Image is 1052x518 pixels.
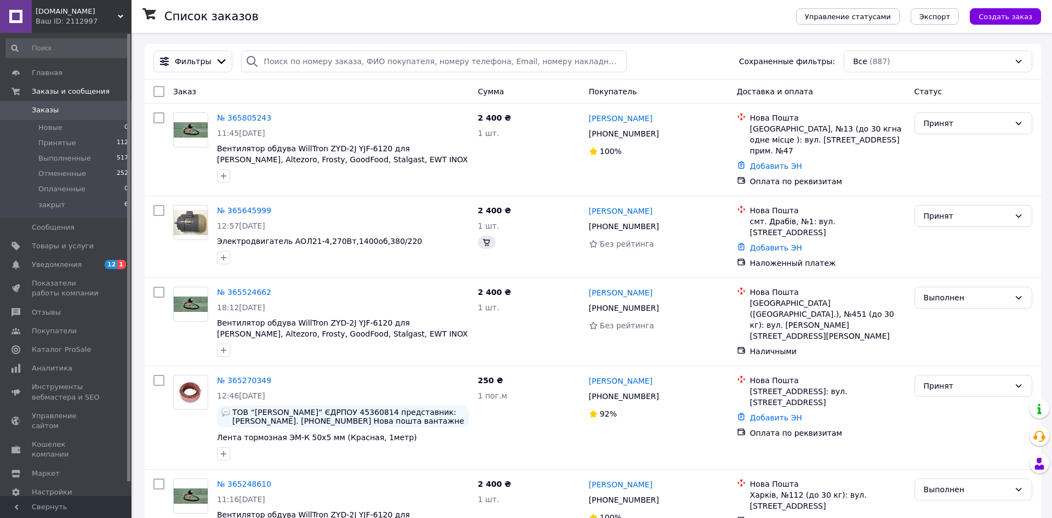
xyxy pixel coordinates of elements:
[174,377,208,408] img: Фото товару
[217,221,265,230] span: 12:57[DATE]
[117,260,126,269] span: 1
[750,346,906,357] div: Наличными
[173,287,208,322] a: Фото товару
[739,56,835,67] span: Сохраненные фильтры:
[478,376,503,385] span: 250 ₴
[750,489,906,511] div: Харків, №112 (до 30 кг): вул. [STREET_ADDRESS]
[217,318,468,338] span: Вентилятор обдува WillTron ZYD-2J YJF-6120 для [PERSON_NAME], Altezoro, Frosty, GoodFood, Stalgas...
[221,408,230,417] img: :speech_balloon:
[750,123,906,156] div: [GEOGRAPHIC_DATA], №13 (до 30 кгна одне місце ): вул. [STREET_ADDRESS] прим. №47
[105,260,117,269] span: 12
[970,8,1041,25] button: Создать заказ
[217,144,468,164] a: Вентилятор обдува WillTron ZYD-2J YJF-6120 для [PERSON_NAME], Altezoro, Frosty, GoodFood, Stalgas...
[750,243,802,252] a: Добавить ЭН
[217,237,422,246] span: Электродвигатель АОЛ21-4,270Вт,1400об,380/220
[750,428,906,439] div: Оплата по реквизитам
[750,258,906,269] div: Наложенный платеж
[478,113,511,122] span: 2 400 ₴
[32,223,75,232] span: Сообщения
[32,469,60,479] span: Маркет
[232,408,465,425] span: ТОВ “[PERSON_NAME]“ ЄДРПОУ 45360814 представник: [PERSON_NAME]. [PHONE_NUMBER] Нова пошта вантажн...
[750,287,906,298] div: Нова Пошта
[32,68,62,78] span: Главная
[217,495,265,504] span: 11:16[DATE]
[600,240,654,248] span: Без рейтинга
[478,391,507,400] span: 1 пог.м
[38,153,91,163] span: Выполненные
[750,216,906,238] div: смт. Драбів, №1: вул. [STREET_ADDRESS]
[750,479,906,489] div: Нова Пошта
[478,303,499,312] span: 1 шт.
[173,205,208,240] a: Фото товару
[217,129,265,138] span: 11:45[DATE]
[32,411,101,431] span: Управление сайтом
[164,10,259,23] h1: Список заказов
[750,413,802,422] a: Добавить ЭН
[38,169,86,179] span: Отмененные
[478,288,511,297] span: 2 400 ₴
[750,375,906,386] div: Нова Пошта
[587,300,661,316] div: [PHONE_NUMBER]
[5,38,129,58] input: Поиск
[587,126,661,141] div: [PHONE_NUMBER]
[217,206,271,215] a: № 365645999
[924,483,1010,496] div: Выполнен
[478,480,511,488] span: 2 400 ₴
[914,87,942,96] span: Статус
[737,87,813,96] span: Доставка и оплата
[589,375,653,386] a: [PERSON_NAME]
[217,376,271,385] a: № 365270349
[173,87,196,96] span: Заказ
[117,169,128,179] span: 252
[32,260,82,270] span: Уведомления
[478,87,504,96] span: Сумма
[589,113,653,124] a: [PERSON_NAME]
[750,298,906,341] div: [GEOGRAPHIC_DATA] ([GEOGRAPHIC_DATA].), №451 (до 30 кг): вул. [PERSON_NAME][STREET_ADDRESS][PERSO...
[587,219,661,234] div: [PHONE_NUMBER]
[117,138,128,148] span: 112
[124,184,128,194] span: 0
[750,162,802,170] a: Добавить ЭН
[478,495,499,504] span: 1 шт.
[979,13,1032,21] span: Создать заказ
[174,297,208,312] img: Фото товару
[124,200,128,210] span: 6
[589,479,653,490] a: [PERSON_NAME]
[174,488,208,504] img: Фото товару
[911,8,959,25] button: Экспорт
[32,241,94,251] span: Товары и услуги
[174,210,208,235] img: Фото товару
[117,153,128,163] span: 517
[853,56,867,67] span: Все
[32,278,101,298] span: Показатели работы компании
[38,123,62,133] span: Новые
[600,409,617,418] span: 92%
[587,492,661,508] div: [PHONE_NUMBER]
[750,176,906,187] div: Оплата по реквизитам
[124,123,128,133] span: 0
[478,221,499,230] span: 1 шт.
[32,105,59,115] span: Заказы
[217,433,417,442] a: Лента тормозная ЭМ-К 50х5 мм (Красная, 1метр)
[750,205,906,216] div: Нова Пошта
[750,386,906,408] div: [STREET_ADDRESS]: вул. [STREET_ADDRESS]
[175,56,211,67] span: Фильтры
[241,50,627,72] input: Поиск по номеру заказа, ФИО покупателя, номеру телефона, Email, номеру накладной
[36,16,131,26] div: Ваш ID: 2112997
[217,480,271,488] a: № 365248610
[919,13,950,21] span: Экспорт
[959,12,1041,20] a: Создать заказ
[796,8,900,25] button: Управление статусами
[38,200,65,210] span: закрыт
[32,440,101,459] span: Кошелек компании
[173,479,208,514] a: Фото товару
[32,87,110,96] span: Заказы и сообщения
[32,487,72,497] span: Настройки
[924,117,1010,129] div: Принят
[38,184,85,194] span: Оплаченные
[750,112,906,123] div: Нова Пошта
[589,287,653,298] a: [PERSON_NAME]
[478,206,511,215] span: 2 400 ₴
[924,380,1010,392] div: Принят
